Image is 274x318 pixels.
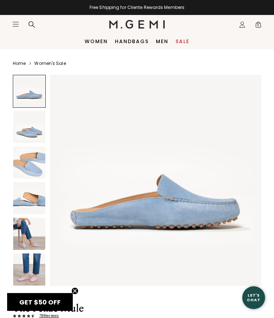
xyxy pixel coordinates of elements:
img: The Felize Mule [13,218,45,250]
img: M.Gemi [109,20,165,29]
img: The Felize Mule [13,253,45,286]
a: Men [156,39,168,44]
img: The Felize Mule [50,75,261,286]
a: Women [85,39,108,44]
span: 78 Review s [35,314,59,318]
a: 78Reviews [13,314,162,318]
span: 0 [255,22,262,30]
a: Handbags [115,39,149,44]
a: Home [13,61,26,66]
a: Sale [176,39,189,44]
div: Let's Chat [242,293,265,302]
button: Close teaser [71,287,78,294]
img: The Felize Mule [13,182,45,214]
a: Women's Sale [34,61,66,66]
button: Open site menu [12,21,19,28]
span: GET $50 OFF [19,298,61,307]
h1: The Felize Mule [13,303,162,314]
div: GET $50 OFFClose teaser [7,293,73,311]
img: The Felize Mule [13,111,45,143]
img: The Felize Mule [13,147,45,179]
